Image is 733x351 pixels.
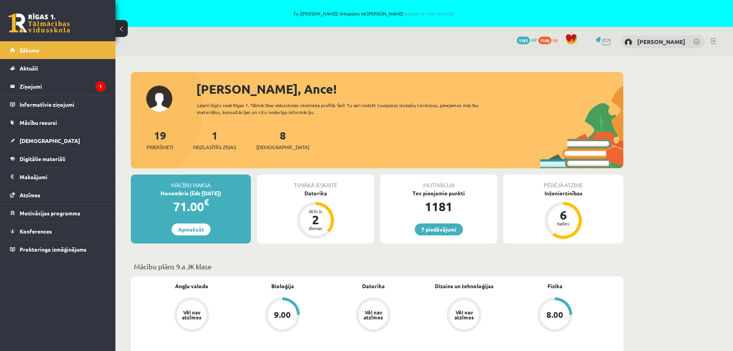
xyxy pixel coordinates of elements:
a: Aktuāli [10,59,106,77]
div: 1181 [380,197,497,216]
legend: Maksājumi [20,168,106,186]
a: Mācību resursi [10,114,106,131]
span: 1181 [517,37,530,44]
span: [DEMOGRAPHIC_DATA] [256,143,309,151]
span: Neizlasītās ziņas [193,143,236,151]
p: Mācību plāns 9.a JK klase [134,261,620,272]
a: Angļu valoda [175,282,208,290]
span: Mācību resursi [20,119,57,126]
div: [PERSON_NAME], Ance! [196,80,623,98]
legend: Ziņojumi [20,77,106,95]
div: Motivācija [380,175,497,189]
span: Proktoringa izmēģinājums [20,246,87,253]
div: Vēl nav atzīmes [362,310,384,320]
div: Datorika [257,189,374,197]
span: Digitālie materiāli [20,155,65,162]
span: [DEMOGRAPHIC_DATA] [20,137,80,144]
div: 71.00 [131,197,251,216]
div: Vēl nav atzīmes [453,310,475,320]
a: Datorika Atlicis 2 dienas [257,189,374,240]
span: Sākums [20,47,39,54]
div: Inženierzinības [503,189,623,197]
a: 8.00 [509,297,600,334]
a: Bioloģija [271,282,294,290]
a: Konferences [10,222,106,240]
a: 8[DEMOGRAPHIC_DATA] [256,128,309,151]
a: Apmaksāt [172,223,210,235]
a: Atpakaļ uz savu lietotāju [403,10,455,17]
div: dienas [304,226,327,230]
a: Atzīmes [10,186,106,204]
a: Vēl nav atzīmes [419,297,509,334]
a: 19Priekšmeti [147,128,173,151]
div: Mācību maksa [131,175,251,189]
a: Motivācijas programma [10,204,106,222]
span: Atzīmes [20,191,40,198]
a: Inženierzinības 6 balles [503,189,623,240]
a: 9.00 [237,297,328,334]
div: Pēdējā atzīme [503,175,623,189]
div: 8.00 [546,311,563,319]
a: [PERSON_NAME] [637,38,685,45]
div: Laipni lūgts savā Rīgas 1. Tālmācības vidusskolas skolnieka profilā. Šeit Tu vari redzēt tuvojošo... [197,102,493,116]
div: 2 [304,213,327,226]
a: Digitālie materiāli [10,150,106,168]
span: 1146 [538,37,551,44]
img: Ance Āboliņa [624,39,632,46]
a: Ziņojumi1 [10,77,106,95]
span: Motivācijas programma [20,210,80,217]
a: 1146 xp [538,37,561,43]
a: 1Neizlasītās ziņas [193,128,236,151]
div: 9.00 [274,311,291,319]
a: 1181 mP [517,37,537,43]
span: mP [531,37,537,43]
a: 7 piedāvājumi [415,223,463,235]
div: Vēl nav atzīmes [181,310,202,320]
span: Konferences [20,228,52,235]
a: Datorika [362,282,385,290]
span: Tu ([PERSON_NAME]) ielogojies kā [PERSON_NAME] [88,11,660,16]
a: Fizika [548,282,563,290]
i: 1 [95,81,106,92]
a: Rīgas 1. Tālmācības vidusskola [8,13,70,33]
legend: Informatīvie ziņojumi [20,96,106,113]
div: 6 [552,209,575,221]
a: Dizains un tehnoloģijas [435,282,494,290]
div: Novembris (līdz [DATE]) [131,189,251,197]
div: Tuvākā ieskaite [257,175,374,189]
a: Sākums [10,41,106,59]
span: Aktuāli [20,65,38,72]
a: Vēl nav atzīmes [146,297,237,334]
a: Informatīvie ziņojumi [10,96,106,113]
div: Atlicis [304,209,327,213]
a: Maksājumi [10,168,106,186]
a: Proktoringa izmēģinājums [10,240,106,258]
div: Tev pieejamie punkti [380,189,497,197]
a: [DEMOGRAPHIC_DATA] [10,132,106,149]
span: Priekšmeti [147,143,173,151]
span: xp [553,37,558,43]
span: € [204,196,209,208]
div: balles [552,221,575,226]
a: Vēl nav atzīmes [328,297,419,334]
